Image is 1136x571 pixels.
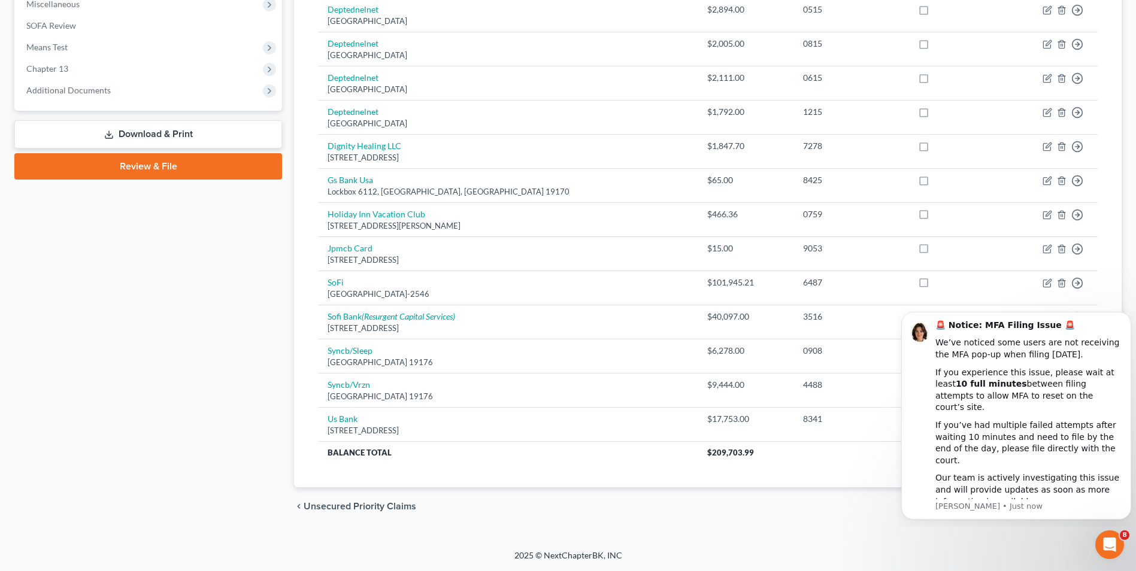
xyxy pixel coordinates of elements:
[26,20,76,31] span: SOFA Review
[328,152,688,163] div: [STREET_ADDRESS]
[328,345,372,356] a: Syncb/Sleep
[803,38,899,50] div: 0815
[26,63,68,74] span: Chapter 13
[294,502,304,511] i: chevron_left
[14,120,282,148] a: Download & Print
[707,345,784,357] div: $6,278.00
[318,441,698,463] th: Balance Total
[328,186,688,198] div: Lockbox 6112, [GEOGRAPHIC_DATA], [GEOGRAPHIC_DATA] 19170
[328,84,688,95] div: [GEOGRAPHIC_DATA]
[896,310,1136,527] iframe: Intercom notifications message
[707,4,784,16] div: $2,894.00
[328,425,688,436] div: [STREET_ADDRESS]
[803,242,899,254] div: 9053
[803,72,899,84] div: 0615
[328,391,688,402] div: [GEOGRAPHIC_DATA] 19176
[803,174,899,186] div: 8425
[328,414,358,424] a: Us Bank
[26,85,111,95] span: Additional Documents
[328,288,688,300] div: [GEOGRAPHIC_DATA]-2546
[803,379,899,391] div: 4488
[227,549,910,571] div: 2025 © NextChapterBK, INC
[26,42,68,52] span: Means Test
[803,106,899,118] div: 1215
[304,502,416,511] span: Unsecured Priority Claims
[328,254,688,266] div: [STREET_ADDRESS]
[707,140,784,152] div: $1,847.70
[328,379,370,390] a: Syncb/Vrzn
[707,242,784,254] div: $15.00
[328,50,688,61] div: [GEOGRAPHIC_DATA]
[14,153,282,180] a: Review & File
[362,311,455,321] i: (Resurgent Capital Services)
[328,220,688,232] div: [STREET_ADDRESS][PERSON_NAME]
[707,38,784,50] div: $2,005.00
[328,323,688,334] div: [STREET_ADDRESS]
[707,311,784,323] div: $40,097.00
[328,72,378,83] a: Deptednelnet
[328,118,688,129] div: [GEOGRAPHIC_DATA]
[328,175,373,185] a: Gs Bank Usa
[803,208,899,220] div: 0759
[328,38,378,48] a: Deptednelnet
[1120,530,1129,540] span: 8
[803,4,899,16] div: 0515
[707,72,784,84] div: $2,111.00
[707,379,784,391] div: $9,444.00
[328,357,688,368] div: [GEOGRAPHIC_DATA] 19176
[328,311,455,321] a: Sofi Bank(Resurgent Capital Services)
[328,209,425,219] a: Holiday Inn Vacation Club
[707,208,784,220] div: $466.36
[17,15,282,37] a: SOFA Review
[803,413,899,425] div: 8341
[707,174,784,186] div: $65.00
[328,107,378,117] a: Deptednelnet
[328,16,688,27] div: [GEOGRAPHIC_DATA]
[803,140,899,152] div: 7278
[294,502,416,511] button: chevron_left Unsecured Priority Claims
[707,448,754,457] span: $209,703.99
[803,345,899,357] div: 0908
[1095,530,1124,559] iframe: Intercom live chat
[328,4,378,14] a: Deptednelnet
[803,311,899,323] div: 3516
[707,413,784,425] div: $17,753.00
[803,277,899,288] div: 6487
[707,106,784,118] div: $1,792.00
[328,243,372,253] a: Jpmcb Card
[707,277,784,288] div: $101,945.21
[328,141,401,151] a: Dignity Healing LLC
[328,277,344,287] a: SoFi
